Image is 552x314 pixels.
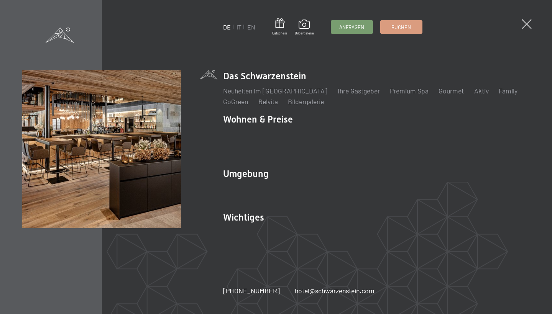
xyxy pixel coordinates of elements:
[223,23,231,31] a: DE
[474,87,489,95] a: Aktiv
[272,18,287,36] a: Gutschein
[295,20,314,36] a: Bildergalerie
[223,286,280,296] a: [PHONE_NUMBER]
[223,97,248,106] a: GoGreen
[331,21,373,33] a: Anfragen
[499,87,517,95] a: Family
[295,31,314,36] span: Bildergalerie
[339,24,364,31] span: Anfragen
[223,87,327,95] a: Neuheiten im [GEOGRAPHIC_DATA]
[381,21,422,33] a: Buchen
[272,31,287,36] span: Gutschein
[391,24,411,31] span: Buchen
[338,87,380,95] a: Ihre Gastgeber
[439,87,464,95] a: Gourmet
[288,97,324,106] a: Bildergalerie
[247,23,255,31] a: EN
[237,23,242,31] a: IT
[295,286,375,296] a: hotel@schwarzenstein.com
[390,87,429,95] a: Premium Spa
[258,97,278,106] a: Belvita
[223,286,280,295] span: [PHONE_NUMBER]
